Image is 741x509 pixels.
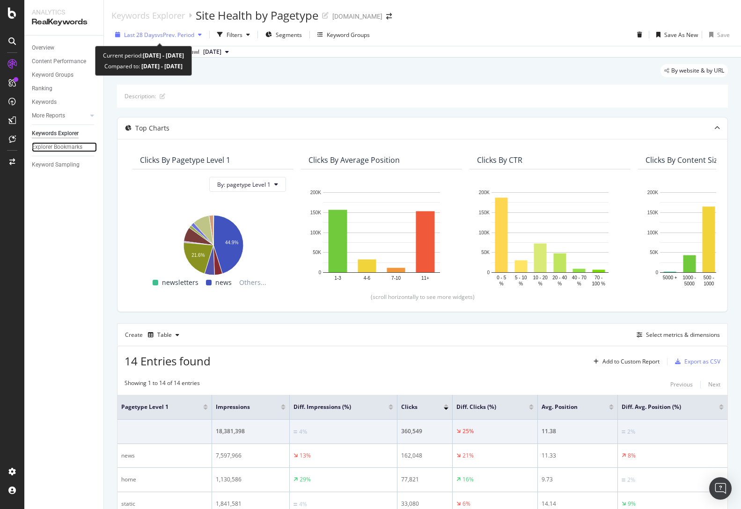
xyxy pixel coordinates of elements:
span: Diff. Impressions (%) [293,403,374,411]
div: Keywords Explorer [32,129,79,138]
div: Clicks By pagetype Level 1 [140,155,230,165]
div: 9.73 [542,475,614,484]
text: 0 [655,270,658,275]
text: 70 - [594,275,602,280]
div: 29% [300,475,311,484]
text: 50K [313,250,321,255]
div: 162,048 [401,451,448,460]
text: 0 - 5 [497,275,506,280]
a: Keyword Sampling [32,160,97,170]
div: 14.14 [542,500,614,508]
text: 10 - 20 [533,275,548,280]
button: Previous [670,379,693,390]
text: 500 - [704,275,714,280]
div: Open Intercom Messenger [709,477,732,500]
span: vs Prev. Period [157,31,194,39]
text: 0 [487,270,490,275]
text: 1000 [704,281,714,286]
div: Previous [670,380,693,388]
div: Content Performance [32,57,86,66]
a: Keywords [32,97,97,107]
button: Save [705,27,730,42]
div: Next [708,380,720,388]
button: Save As New [653,27,698,42]
text: 150K [479,210,490,215]
div: Ranking [32,84,52,94]
button: By: pagetype Level 1 [209,177,286,192]
text: 1-3 [334,275,341,280]
span: 2025 Sep. 15th [203,48,221,56]
text: % [519,281,523,286]
img: Equal [293,430,297,433]
button: Keyword Groups [314,27,374,42]
div: Clicks By Average Position [308,155,400,165]
a: Overview [32,43,97,53]
button: Segments [262,27,306,42]
span: Impressions [216,403,267,411]
div: Compared to: [104,61,183,72]
text: 5000 + [663,275,677,280]
span: news [215,277,232,288]
div: A chart. [140,210,286,277]
span: Last 28 Days [124,31,157,39]
div: Save As New [664,31,698,39]
div: (scroll horizontally to see more widgets) [129,292,716,300]
a: Content Performance [32,57,97,66]
svg: A chart. [308,188,455,288]
div: 33,080 [401,500,448,508]
a: Keywords Explorer [111,10,185,21]
div: home [121,475,208,484]
div: 16% [462,475,474,484]
img: Equal [622,479,625,481]
a: Ranking [32,84,97,94]
text: 200K [310,190,322,195]
text: 200K [647,190,659,195]
span: pagetype Level 1 [121,403,189,411]
text: 5000 [684,281,695,286]
div: 11.38 [542,427,614,436]
div: Clicks By Content Size [646,155,722,165]
button: Filters [213,27,254,42]
text: 100K [479,230,490,235]
span: Others... [235,277,270,288]
span: Avg. Position [542,403,595,411]
div: Explorer Bookmarks [32,142,82,152]
text: 1000 - [683,275,696,280]
text: 0 [318,270,321,275]
svg: A chart. [477,188,623,288]
div: arrow-right-arrow-left [386,13,392,20]
a: More Reports [32,111,88,121]
text: % [499,281,504,286]
text: 100 % [592,281,605,286]
div: [DOMAIN_NAME] [332,12,382,21]
div: Current period: [103,50,184,61]
div: Keyword Groups [327,31,370,39]
div: 9% [628,500,636,508]
div: Showing 1 to 14 of 14 entries [125,379,200,390]
span: Segments [276,31,302,39]
div: 4% [299,500,307,509]
div: 25% [462,427,474,436]
div: Table [157,332,172,338]
text: % [558,281,562,286]
span: 14 Entries found [125,353,211,369]
span: Clicks [401,403,430,411]
text: 150K [310,210,322,215]
div: Description: [125,92,156,100]
div: static [121,500,208,508]
div: Add to Custom Report [602,359,660,364]
button: [DATE] [199,46,233,58]
text: 21.6% [191,253,205,258]
div: Keyword Sampling [32,160,80,170]
span: By: pagetype Level 1 [217,181,271,189]
button: Next [708,379,720,390]
div: 4% [299,428,307,436]
span: Diff. Clicks (%) [456,403,515,411]
div: legacy label [660,64,728,77]
div: 18,381,398 [216,427,286,436]
button: Export as CSV [671,354,720,369]
div: Filters [227,31,242,39]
